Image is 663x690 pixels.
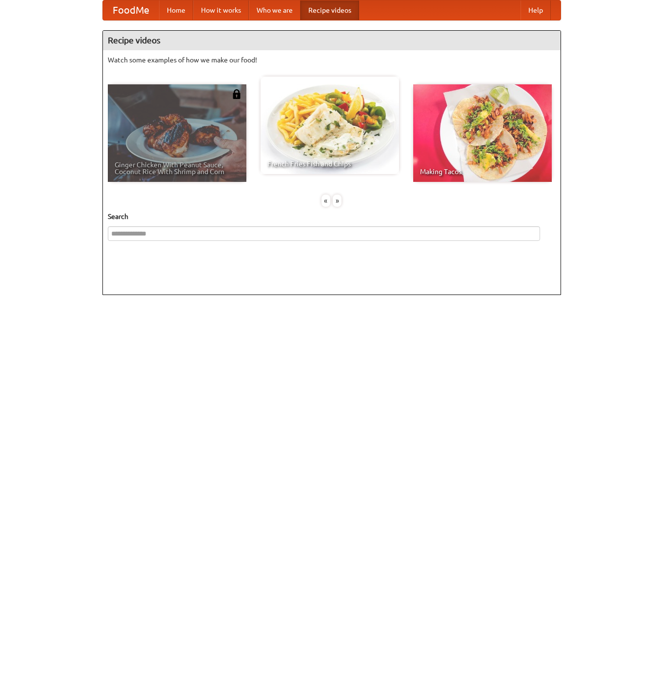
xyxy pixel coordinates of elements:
[249,0,301,20] a: Who we are
[413,84,552,182] a: Making Tacos
[108,55,556,65] p: Watch some examples of how we make our food!
[232,89,241,99] img: 483408.png
[301,0,359,20] a: Recipe videos
[103,0,159,20] a: FoodMe
[103,31,561,50] h4: Recipe videos
[108,212,556,221] h5: Search
[333,195,342,207] div: »
[267,160,392,167] span: French Fries Fish and Chips
[521,0,551,20] a: Help
[321,195,330,207] div: «
[261,77,399,174] a: French Fries Fish and Chips
[193,0,249,20] a: How it works
[420,168,545,175] span: Making Tacos
[159,0,193,20] a: Home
